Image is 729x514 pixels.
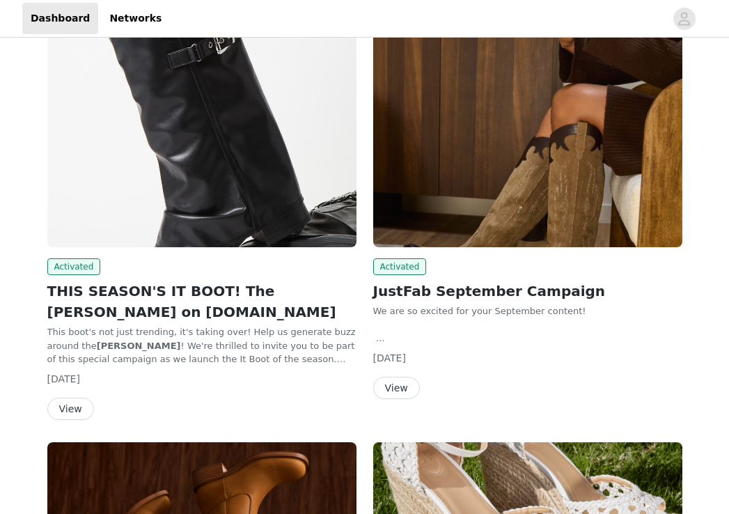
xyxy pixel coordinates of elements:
p: We are so excited for your September content! [373,304,682,318]
span: [DATE] [47,373,80,384]
span: Activated [47,258,101,275]
a: Networks [101,3,170,34]
span: [DATE] [373,352,406,364]
img: JustFab [373,15,682,247]
h2: JustFab September Campaign [373,281,682,302]
h2: THIS SEASON'S IT BOOT! The [PERSON_NAME] on [DOMAIN_NAME] [47,281,356,322]
button: View [373,377,420,399]
span: Activated [373,258,427,275]
img: JustFab [47,15,356,247]
div: avatar [677,8,691,30]
button: View [47,398,94,420]
a: Dashboard [22,3,98,34]
a: View [373,383,420,394]
p: This boot's not just trending, it's taking over! Help us generate buzz around the ! We're thrille... [47,325,356,366]
strong: [PERSON_NAME] [97,341,181,351]
a: View [47,404,94,414]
